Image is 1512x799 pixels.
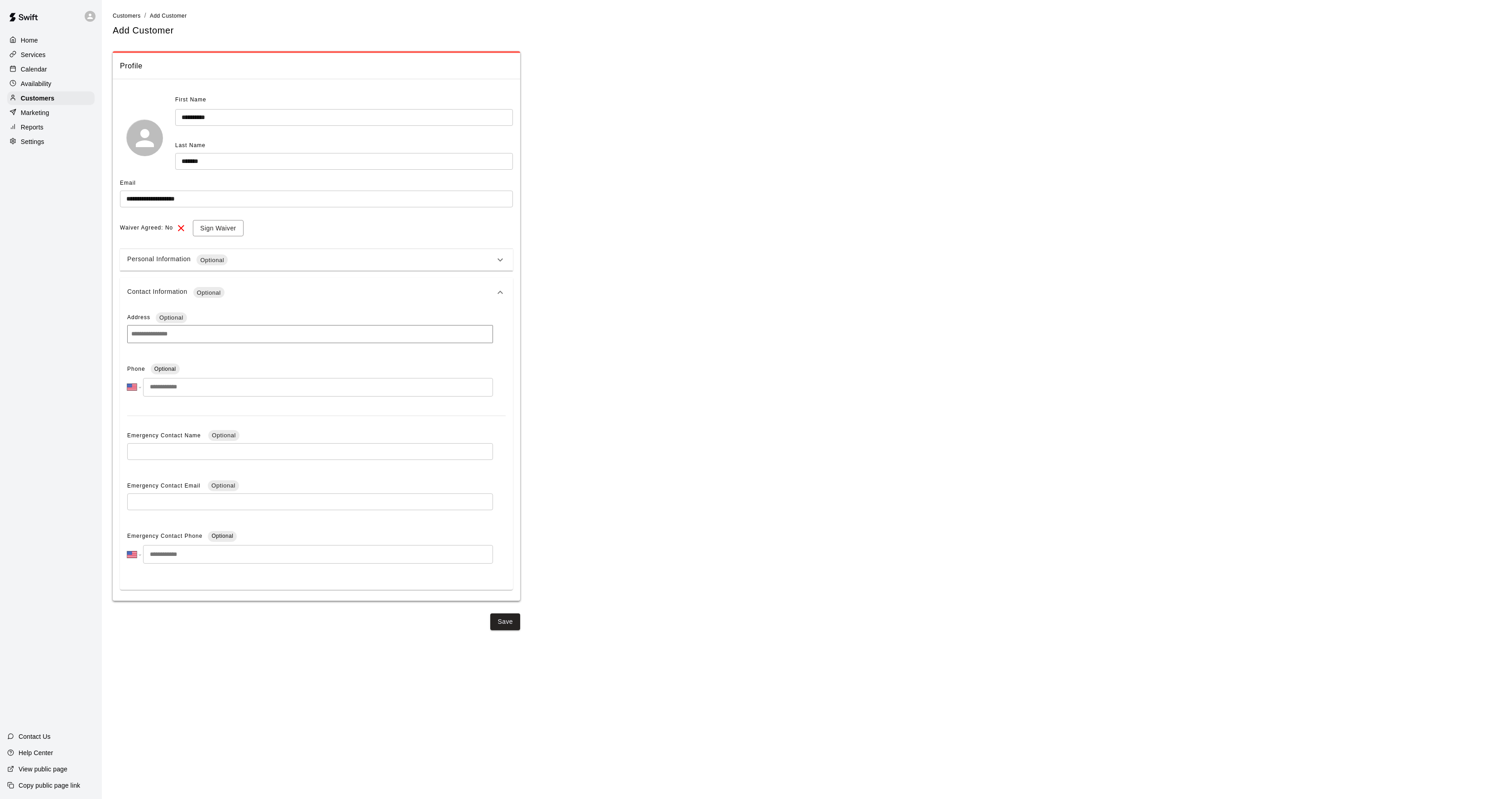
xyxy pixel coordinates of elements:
a: Reports [7,120,95,134]
span: Optional [208,481,239,490]
a: Services [7,48,95,62]
p: View public page [19,765,67,774]
div: Contact InformationOptional [120,278,513,307]
a: Home [7,33,95,47]
a: Customers [113,12,141,19]
span: Emergency Contact Email [127,483,202,489]
p: Calendar [21,65,47,74]
div: Personal InformationOptional [120,249,513,271]
button: Save [490,613,520,630]
span: Emergency Contact Name [127,432,203,439]
p: Home [21,36,38,45]
a: Marketing [7,106,95,120]
a: Customers [7,91,95,105]
h5: Add Customer [113,24,174,37]
a: Availability [7,77,95,91]
div: Contact Information [127,287,495,298]
p: Availability [21,79,52,88]
span: Optional [156,313,187,322]
li: / [144,11,146,20]
button: Sign Waiver [193,220,243,237]
p: Marketing [21,108,49,117]
span: Optional [154,366,176,372]
div: Personal Information [127,254,495,265]
a: Calendar [7,62,95,76]
p: Customers [21,94,54,103]
p: Reports [21,123,43,132]
span: Customers [113,13,141,19]
p: Copy public page link [19,781,80,790]
span: Optional [211,533,233,539]
span: Last Name [175,142,206,148]
p: Settings [21,137,44,146]
p: Services [21,50,46,59]
span: Email [120,180,136,186]
span: Waiver Agreed: No [120,221,173,235]
nav: breadcrumb [113,11,1501,21]
span: Address [127,314,150,321]
span: First Name [175,93,206,107]
span: Optional [193,288,225,297]
div: Contact InformationOptional [120,307,513,590]
span: Optional [196,256,228,265]
span: Profile [120,60,513,72]
p: Help Center [19,748,53,757]
span: Phone [127,362,145,377]
span: Optional [208,431,239,440]
p: Contact Us [19,732,51,741]
span: Emergency Contact Phone [127,529,202,544]
span: Add Customer [150,13,187,19]
a: Settings [7,135,95,148]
